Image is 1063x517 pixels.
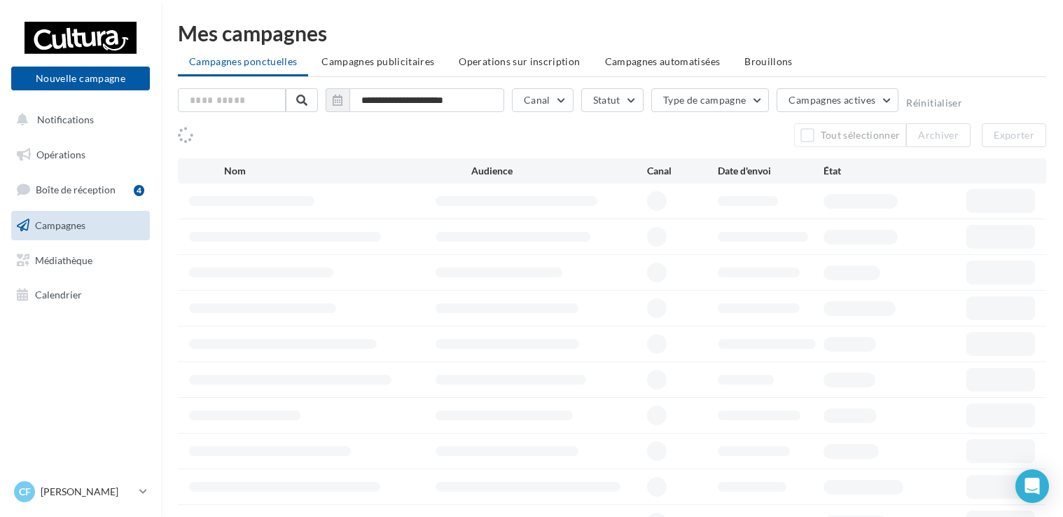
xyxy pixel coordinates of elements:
[744,55,793,67] span: Brouillons
[35,289,82,301] span: Calendrier
[178,22,1046,43] div: Mes campagnes
[11,67,150,90] button: Nouvelle campagne
[134,185,144,196] div: 4
[8,211,153,240] a: Campagnes
[224,164,471,178] div: Nom
[824,164,929,178] div: État
[8,246,153,275] a: Médiathèque
[41,485,134,499] p: [PERSON_NAME]
[36,184,116,195] span: Boîte de réception
[459,55,580,67] span: Operations sur inscription
[777,88,898,112] button: Campagnes actives
[8,140,153,170] a: Opérations
[605,55,721,67] span: Campagnes automatisées
[8,280,153,310] a: Calendrier
[651,88,770,112] button: Type de campagne
[8,105,147,135] button: Notifications
[1015,469,1049,503] div: Open Intercom Messenger
[718,164,824,178] div: Date d'envoi
[8,174,153,205] a: Boîte de réception4
[906,97,962,109] button: Réinitialiser
[321,55,434,67] span: Campagnes publicitaires
[11,478,150,505] a: CF [PERSON_NAME]
[581,88,644,112] button: Statut
[37,113,94,125] span: Notifications
[906,123,971,147] button: Archiver
[36,149,85,160] span: Opérations
[471,164,648,178] div: Audience
[982,123,1046,147] button: Exporter
[647,164,718,178] div: Canal
[794,123,906,147] button: Tout sélectionner
[35,219,85,231] span: Campagnes
[788,94,875,106] span: Campagnes actives
[512,88,574,112] button: Canal
[19,485,31,499] span: CF
[35,254,92,266] span: Médiathèque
